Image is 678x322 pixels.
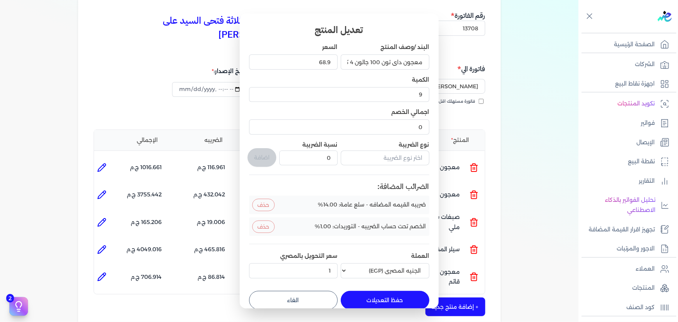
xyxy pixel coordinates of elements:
[249,54,338,69] input: السعر
[252,220,275,233] button: حذف
[381,44,429,51] label: البند /وصف المنتج
[392,108,429,115] label: اجمالي الخصم
[249,119,429,134] input: اجمالي الخصم
[412,76,429,83] label: الكمية
[279,150,337,165] input: نسبة الضريبة
[249,263,338,278] input: سعر التحويل بالمصري
[281,252,338,259] label: سعر التحويل بالمصري
[249,23,429,37] h3: تعديل المنتج
[249,87,429,102] input: الكمية
[341,150,429,168] button: اختر نوع الضريبة
[303,141,338,148] label: نسبة الضريبة
[341,291,429,310] button: حفظ التعديلات
[318,201,426,209] span: ضريبه القيمه المضافه - سلع عامة: 14.00%
[249,291,338,310] button: الغاء
[341,141,429,149] label: نوع الضريبة
[252,199,275,211] button: حذف
[341,54,429,69] input: البند /وصف المنتج
[341,150,429,165] input: اختر نوع الضريبة
[411,252,429,259] label: العملة
[322,44,338,51] label: السعر
[315,222,426,231] span: الخصم تحت حساب الضريبه - التوريدات: 1.00%
[249,181,429,192] h4: الضرائب المضافة:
